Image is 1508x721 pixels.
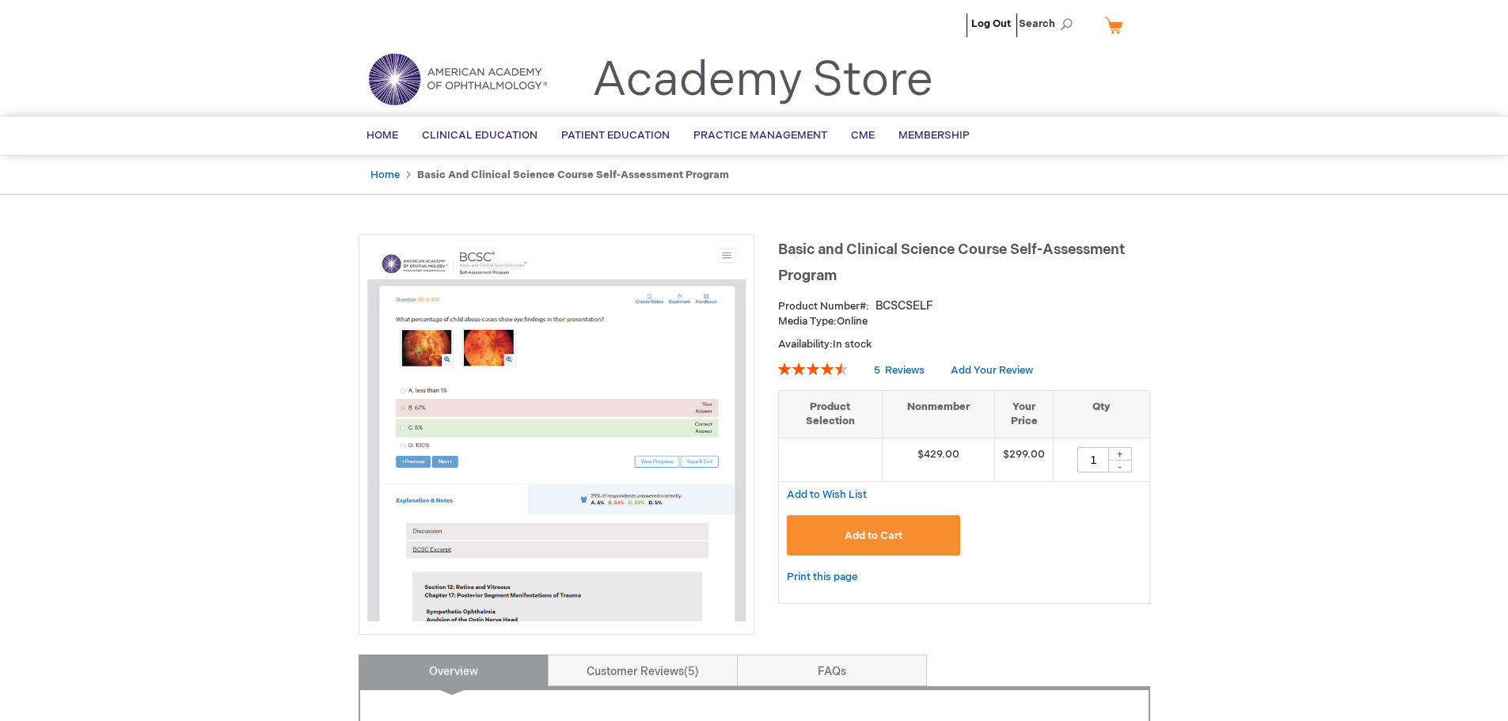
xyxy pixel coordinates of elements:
span: 5 [684,665,699,678]
span: Add to Cart [845,529,902,542]
a: Home [370,169,400,181]
a: Print this page [787,567,857,587]
p: Online [778,314,1150,329]
button: Add to Cart [787,515,961,556]
td: $299.00 [995,438,1054,481]
span: CME [851,129,875,142]
strong: Basic and Clinical Science Course Self-Assessment Program [417,169,729,181]
a: 5 Reviews [874,364,927,377]
td: $429.00 [882,438,995,481]
div: BCSCSELF [876,298,933,314]
input: Qty [1077,447,1109,472]
strong: Product Number [778,300,869,313]
span: Clinical Education [422,129,537,142]
span: Membership [898,129,970,142]
a: Add to Wish List [787,488,867,501]
div: - [1108,460,1132,472]
img: Basic and Clinical Science Course Self-Assessment Program [367,243,746,621]
span: Patient Education [561,129,670,142]
a: Academy Store [592,52,933,109]
th: Your Price [995,390,1054,438]
a: Log Out [971,17,1011,30]
span: Basic and Clinical Science Course Self-Assessment Program [778,241,1125,284]
span: 5 [874,364,880,377]
span: Search [1019,8,1079,40]
span: Practice Management [693,129,827,142]
span: Reviews [885,364,925,377]
a: FAQs [737,655,927,686]
a: Customer Reviews5 [548,655,738,686]
span: In stock [833,338,872,351]
div: 92% [778,362,848,375]
th: Nonmember [882,390,995,438]
div: + [1108,447,1132,461]
span: Home [367,129,398,142]
strong: Media Type: [778,315,837,328]
a: Overview [359,655,549,686]
th: Qty [1054,390,1149,438]
p: Availability: [778,337,1150,352]
a: Add Your Review [951,364,1033,377]
th: Product Selection [779,390,883,438]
